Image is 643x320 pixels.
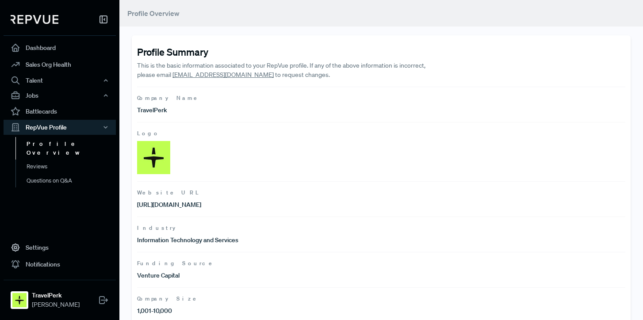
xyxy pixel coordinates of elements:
[137,306,381,316] p: 1,001-10,000
[137,200,381,210] p: [URL][DOMAIN_NAME]
[15,137,128,160] a: Profile Overview
[137,259,625,267] span: Funding Source
[137,61,430,80] p: This is the basic information associated to your RepVue profile. If any of the above information ...
[4,88,116,103] button: Jobs
[137,224,625,232] span: Industry
[32,300,80,309] span: [PERSON_NAME]
[4,256,116,273] a: Notifications
[137,130,625,137] span: Logo
[137,106,381,115] p: TravelPerk
[4,280,116,313] a: TravelPerkTravelPerk[PERSON_NAME]
[137,46,625,57] h4: Profile Summary
[137,94,625,102] span: Company Name
[32,291,80,300] strong: TravelPerk
[15,174,128,188] a: Questions on Q&A
[4,120,116,135] button: RepVue Profile
[4,56,116,73] a: Sales Org Health
[137,295,625,303] span: Company Size
[4,103,116,120] a: Battlecards
[127,9,180,18] span: Profile Overview
[137,189,625,197] span: Website URL
[4,239,116,256] a: Settings
[172,71,274,79] a: [EMAIL_ADDRESS][DOMAIN_NAME]
[137,236,381,245] p: Information Technology and Services
[4,39,116,56] a: Dashboard
[137,141,170,174] img: Logo
[12,293,27,307] img: TravelPerk
[11,15,58,24] img: RepVue
[4,73,116,88] button: Talent
[137,271,381,280] p: Venture Capital
[15,160,128,174] a: Reviews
